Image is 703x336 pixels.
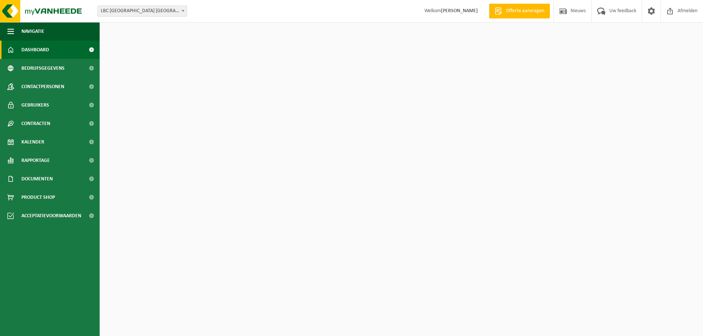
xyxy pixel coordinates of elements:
strong: [PERSON_NAME] [441,8,478,14]
span: Acceptatievoorwaarden [21,207,81,225]
span: Documenten [21,170,53,188]
span: Contracten [21,114,50,133]
span: LBC ANTWERPEN NV - ANTWERPEN [97,6,187,17]
span: LBC ANTWERPEN NV - ANTWERPEN [98,6,187,16]
span: Contactpersonen [21,77,64,96]
span: Navigatie [21,22,44,41]
a: Offerte aanvragen [489,4,550,18]
span: Gebruikers [21,96,49,114]
span: Kalender [21,133,44,151]
span: Bedrijfsgegevens [21,59,65,77]
span: Offerte aanvragen [504,7,546,15]
span: Rapportage [21,151,50,170]
span: Product Shop [21,188,55,207]
span: Dashboard [21,41,49,59]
